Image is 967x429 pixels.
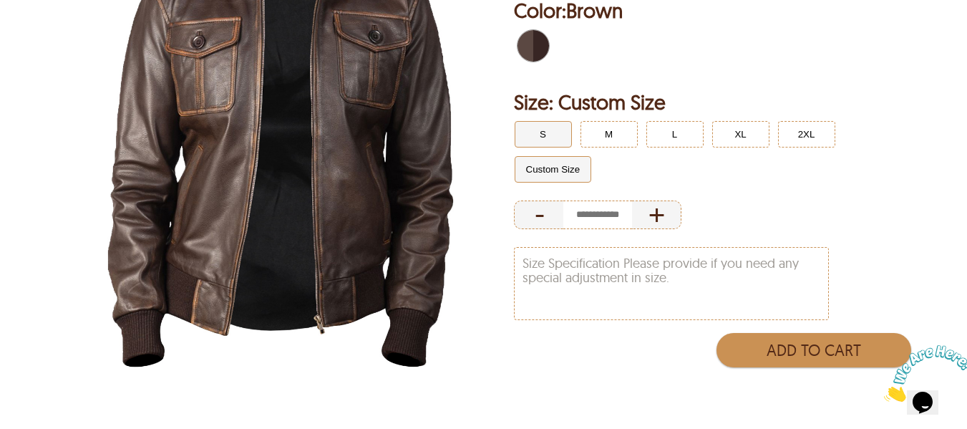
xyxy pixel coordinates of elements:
[646,121,704,148] button: Click to select L
[515,156,592,183] button: Click to select Custom Size
[514,88,919,117] h2: Selected Filter by Size: Custom Size
[712,121,769,148] button: Click to select XL
[515,248,828,319] textarea: Size Specification Please provide if you need any special adjustment in size.
[515,121,572,148] button: Click to select S
[713,375,911,400] iframe: PayPal
[6,6,94,62] img: Chat attention grabber
[514,26,553,65] div: Brown
[778,121,835,148] button: Click to select 2XL
[514,201,563,229] div: Decrease Quantity of Item
[632,201,681,229] div: Increase Quantity of Item
[580,121,638,148] button: Click to select M
[716,333,912,367] button: Add to Cart
[878,339,967,408] iframe: chat widget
